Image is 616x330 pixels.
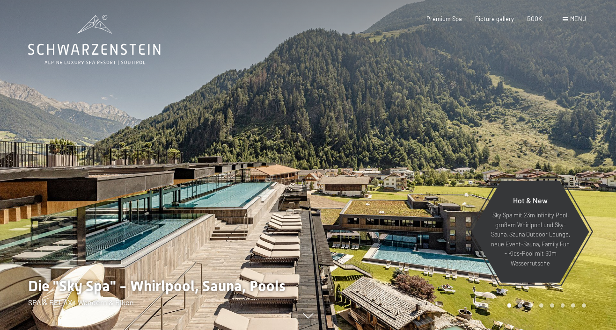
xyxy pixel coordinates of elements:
[518,303,522,308] div: Carousel Page 2
[582,303,586,308] div: Carousel Page 8
[507,303,512,308] div: Carousel Page 1 (Current Slide)
[475,15,514,22] a: Picture gallery
[571,303,575,308] div: Carousel Page 7
[471,180,590,283] a: Hot & New Sky Spa mit 23m Infinity Pool, großem Whirlpool und Sky-Sauna, Sauna Outdoor Lounge, ne...
[561,303,565,308] div: Carousel Page 6
[513,196,548,205] span: Hot & New
[539,303,543,308] div: Carousel Page 4
[426,15,462,22] a: Premium Spa
[570,15,586,22] span: Menu
[528,303,533,308] div: Carousel Page 3
[550,303,554,308] div: Carousel Page 5
[490,210,571,268] p: Sky Spa mit 23m Infinity Pool, großem Whirlpool und Sky-Sauna, Sauna Outdoor Lounge, neue Event-S...
[504,303,586,308] div: Carousel Pagination
[527,15,542,22] a: BOOK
